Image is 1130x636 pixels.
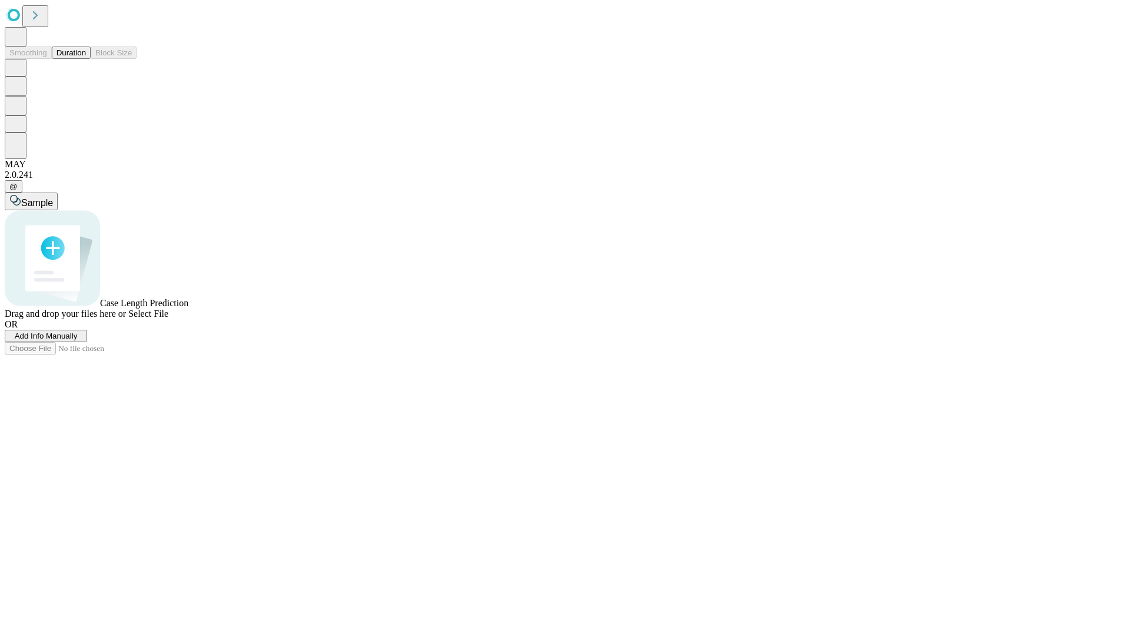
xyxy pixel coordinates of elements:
[5,159,1125,170] div: MAY
[9,182,18,191] span: @
[100,298,188,308] span: Case Length Prediction
[128,309,168,319] span: Select File
[15,332,78,340] span: Add Info Manually
[5,170,1125,180] div: 2.0.241
[5,309,126,319] span: Drag and drop your files here or
[5,180,22,193] button: @
[5,330,87,342] button: Add Info Manually
[5,193,58,210] button: Sample
[5,47,52,59] button: Smoothing
[21,198,53,208] span: Sample
[5,319,18,329] span: OR
[91,47,137,59] button: Block Size
[52,47,91,59] button: Duration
